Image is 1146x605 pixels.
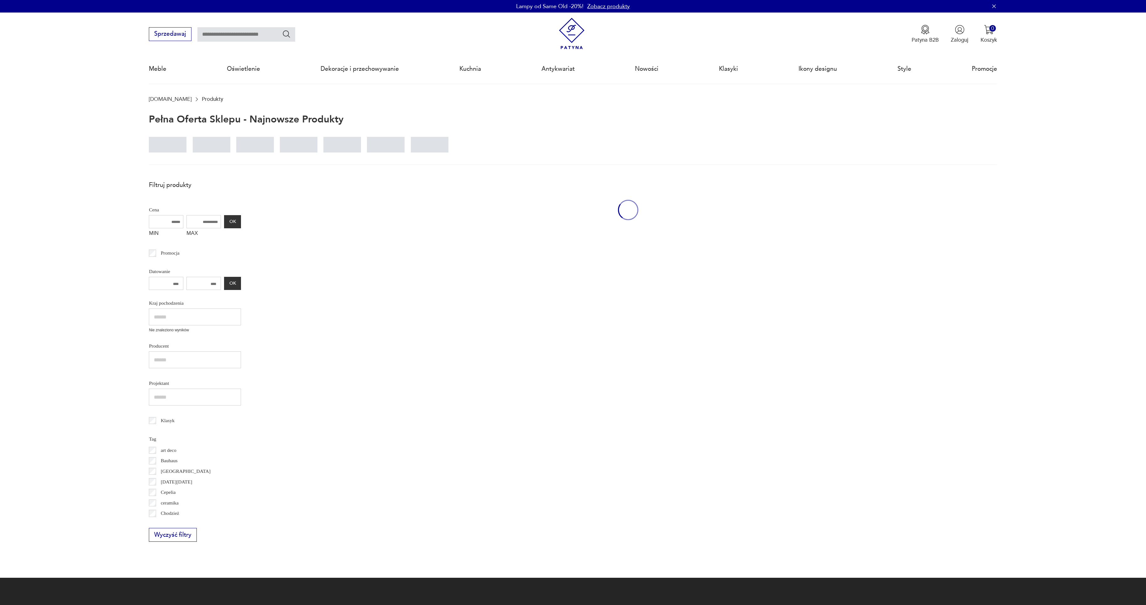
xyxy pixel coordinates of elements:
p: Tag [149,435,241,443]
button: Patyna B2B [912,25,939,44]
img: Ikonka użytkownika [955,25,965,34]
p: Nie znaleziono wyników [149,327,241,333]
p: art deco [161,446,176,454]
a: Dekoracje i przechowywanie [321,54,399,83]
p: Klasyk [161,416,175,425]
p: Promocja [161,249,180,257]
a: Nowości [635,54,658,83]
a: Klasyki [719,54,738,83]
a: Zobacz produkty [587,3,630,10]
p: Kraj pochodzenia [149,299,241,307]
img: Ikona koszyka [984,25,994,34]
button: Wyczyść filtry [149,528,196,542]
p: Chodzież [161,509,179,517]
a: Kuchnia [459,54,481,83]
a: [DOMAIN_NAME] [149,96,191,102]
p: Koszyk [981,36,997,44]
p: [DATE][DATE] [161,478,192,486]
label: MAX [186,228,221,240]
a: Antykwariat [542,54,575,83]
a: Ikony designu [798,54,837,83]
p: Datowanie [149,267,241,276]
a: Style [897,54,911,83]
button: 0Koszyk [981,25,997,44]
h1: Pełna oferta sklepu - najnowsze produkty [149,114,343,125]
button: Sprzedawaj [149,27,191,41]
a: Promocje [972,54,997,83]
p: Cena [149,206,241,214]
a: Meble [149,54,166,83]
button: OK [224,215,241,228]
div: oval-loading [618,177,638,243]
button: Zaloguj [951,25,968,44]
label: MIN [149,228,183,240]
p: Bauhaus [161,457,178,465]
button: OK [224,277,241,290]
p: Producent [149,342,241,350]
a: Oświetlenie [227,54,260,83]
p: Patyna B2B [912,36,939,44]
p: Projektant [149,379,241,387]
p: [GEOGRAPHIC_DATA] [161,467,211,475]
p: Filtruj produkty [149,181,241,189]
p: Cepelia [161,488,176,496]
a: Sprzedawaj [149,32,191,37]
p: Ćmielów [161,520,179,528]
p: ceramika [161,499,179,507]
p: Lampy od Same Old -20%! [516,3,583,10]
p: Zaloguj [951,36,968,44]
a: Ikona medaluPatyna B2B [912,25,939,44]
p: Produkty [202,96,223,102]
img: Ikona medalu [920,25,930,34]
button: Szukaj [282,29,291,39]
div: 0 [989,25,996,32]
img: Patyna - sklep z meblami i dekoracjami vintage [556,18,588,49]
